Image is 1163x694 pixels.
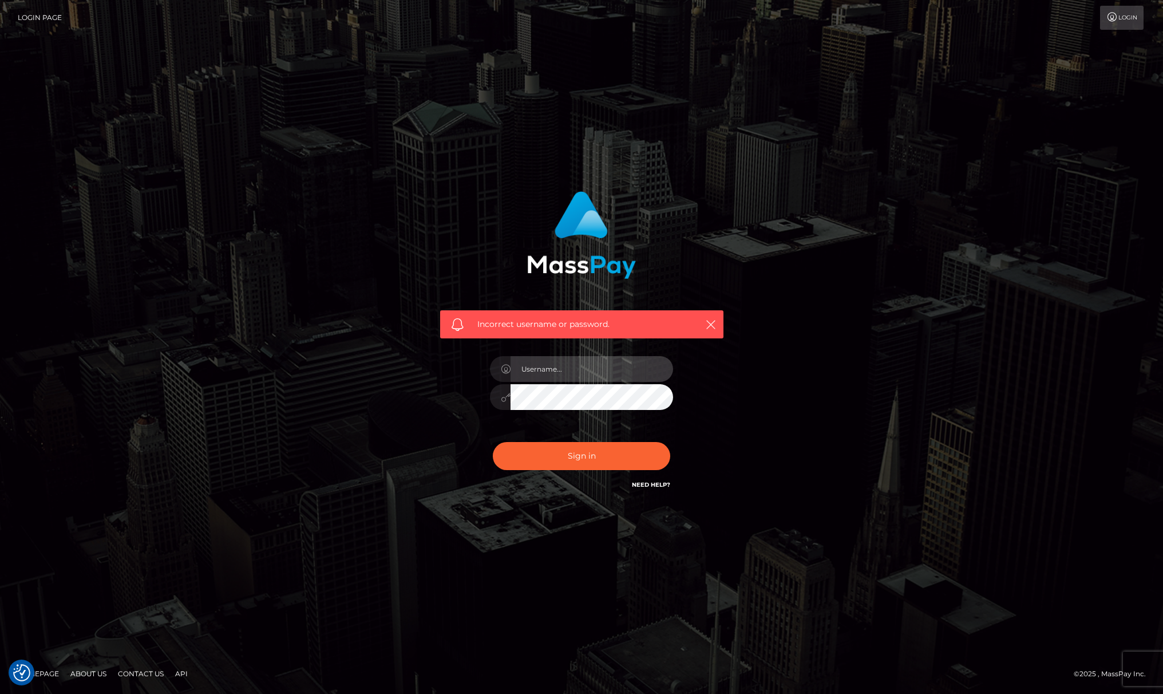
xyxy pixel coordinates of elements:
[632,481,670,488] a: Need Help?
[66,665,111,683] a: About Us
[493,442,670,470] button: Sign in
[171,665,192,683] a: API
[113,665,168,683] a: Contact Us
[13,664,30,681] button: Consent Preferences
[477,318,686,330] span: Incorrect username or password.
[1100,6,1144,30] a: Login
[18,6,62,30] a: Login Page
[13,665,64,683] a: Homepage
[511,356,673,382] input: Username...
[1074,668,1154,680] div: © 2025 , MassPay Inc.
[13,664,30,681] img: Revisit consent button
[527,191,636,279] img: MassPay Login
